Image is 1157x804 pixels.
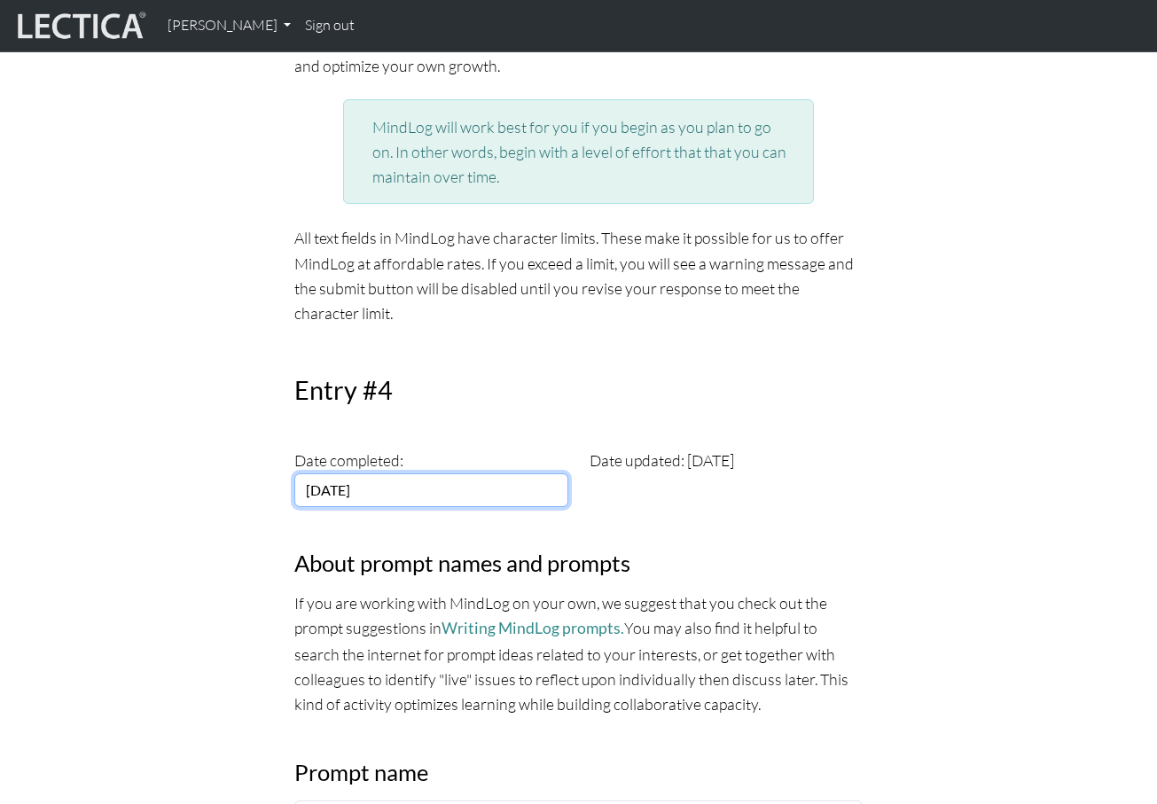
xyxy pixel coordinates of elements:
h3: Prompt name [294,759,863,786]
a: Writing MindLog prompts. [442,619,624,637]
div: Date updated: [DATE] [579,448,874,506]
img: lecticalive [13,9,146,43]
h2: Entry #4 [284,375,873,406]
h3: About prompt names and prompts [294,550,863,577]
p: All text fields in MindLog have character limits. These make it possible for us to offer MindLog ... [294,225,863,325]
p: If you are working with MindLog on your own, we suggest that you check out the prompt suggestions... [294,590,863,716]
label: Date completed: [294,448,403,472]
a: Sign out [298,7,362,44]
a: [PERSON_NAME] [160,7,298,44]
div: MindLog will work best for you if you begin as you plan to go on. In other words, begin with a le... [343,99,813,204]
